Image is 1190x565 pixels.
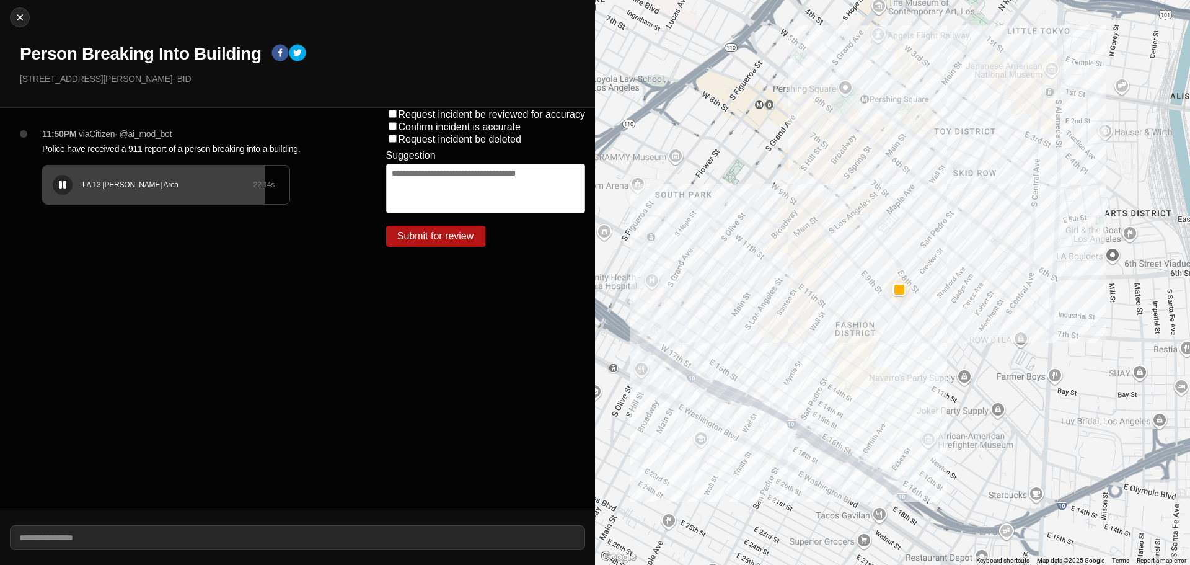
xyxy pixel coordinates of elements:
label: Suggestion [386,150,436,161]
div: LA 13 [PERSON_NAME] Area [82,180,253,190]
p: 11:50PM [42,128,76,140]
h1: Person Breaking Into Building [20,43,262,65]
img: cancel [14,11,26,24]
button: facebook [271,44,289,64]
a: Report a map error [1137,557,1186,564]
label: Request incident be reviewed for accuracy [399,109,586,120]
button: Submit for review [386,226,485,247]
button: twitter [289,44,306,64]
img: Google [598,549,639,565]
p: Police have received a 911 report of a person breaking into a building. [42,143,337,155]
label: Request incident be deleted [399,134,521,145]
a: Terms (opens in new tab) [1112,557,1129,564]
button: cancel [10,7,30,27]
span: Map data ©2025 Google [1037,557,1104,564]
button: Keyboard shortcuts [976,556,1029,565]
p: [STREET_ADDRESS][PERSON_NAME] · BID [20,73,585,85]
div: 22.14 s [253,180,275,190]
p: via Citizen · @ ai_mod_bot [79,128,172,140]
label: Confirm incident is accurate [399,122,521,132]
a: Open this area in Google Maps (opens a new window) [598,549,639,565]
